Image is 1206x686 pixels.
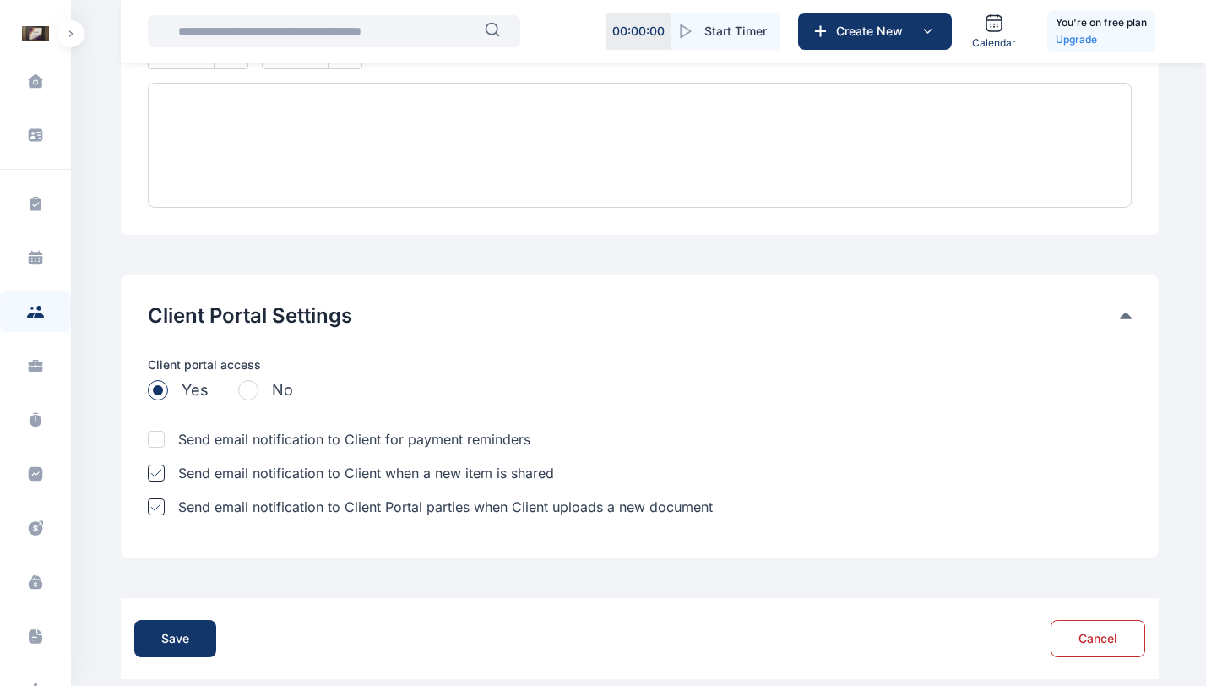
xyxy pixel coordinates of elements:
[272,378,293,402] span: No
[965,6,1023,57] a: Calendar
[178,497,713,517] p: Send email notification to Client Portal parties when Client uploads a new document
[134,620,216,657] button: Save
[148,378,209,402] button: Yes
[671,13,780,50] button: Start Timer
[1051,620,1145,657] button: Cancel
[829,23,917,40] span: Create New
[972,36,1016,50] span: Calendar
[1056,31,1147,48] a: Upgrade
[161,630,189,647] div: Save
[148,302,1120,329] button: Client Portal Settings
[704,23,767,40] span: Start Timer
[612,23,665,40] p: 00 : 00 : 00
[182,378,209,402] span: Yes
[238,378,293,402] button: No
[148,357,1132,373] p: Client portal access
[148,302,1132,329] div: Client Portal Settings
[178,463,554,483] p: Send email notification to Client when a new item is shared
[178,429,530,449] p: Send email notification to Client for payment reminders
[798,13,952,50] button: Create New
[1056,14,1147,31] h5: You're on free plan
